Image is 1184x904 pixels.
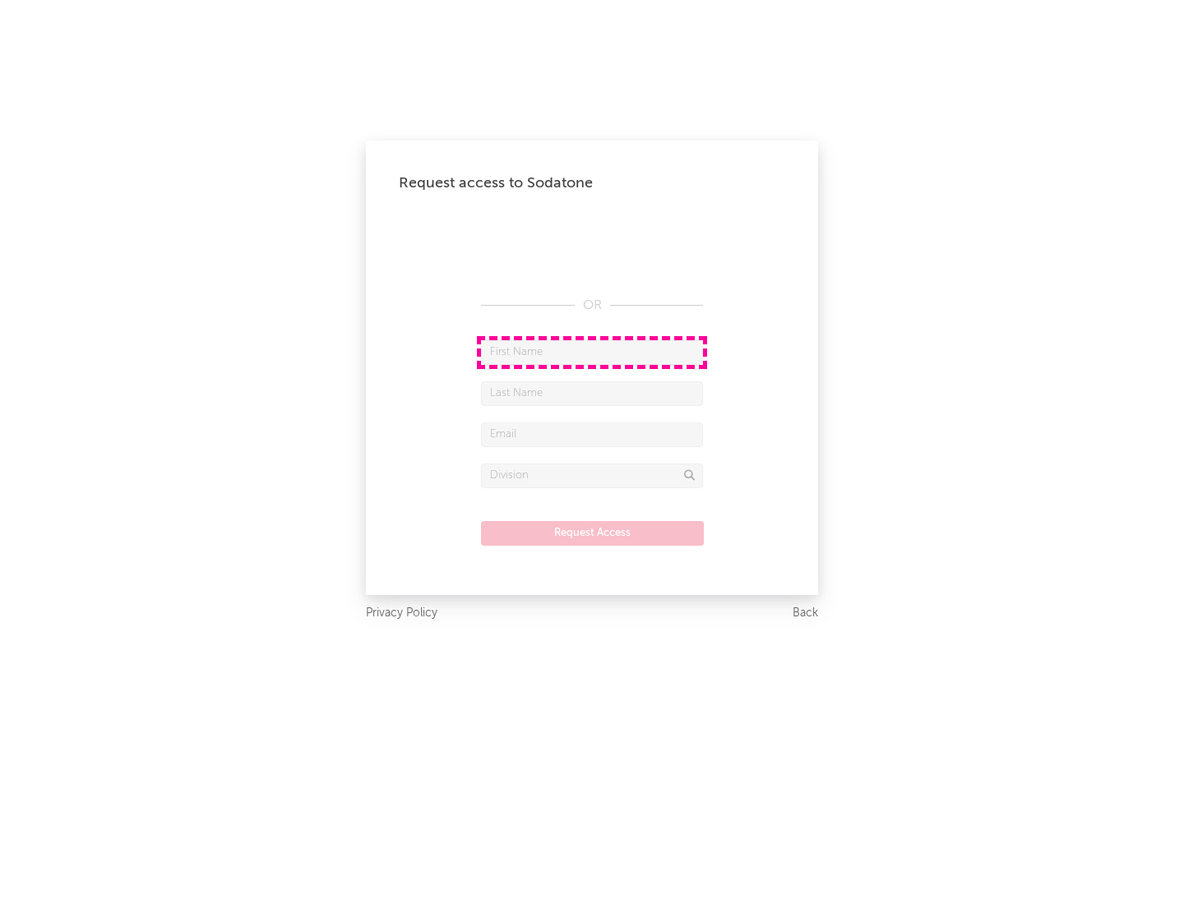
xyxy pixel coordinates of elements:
[481,340,703,365] input: First Name
[481,381,703,406] input: Last Name
[481,422,703,447] input: Email
[793,603,818,624] a: Back
[366,603,437,624] a: Privacy Policy
[399,173,785,193] div: Request access to Sodatone
[481,464,703,488] input: Division
[481,521,704,546] button: Request Access
[481,296,703,316] div: OR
